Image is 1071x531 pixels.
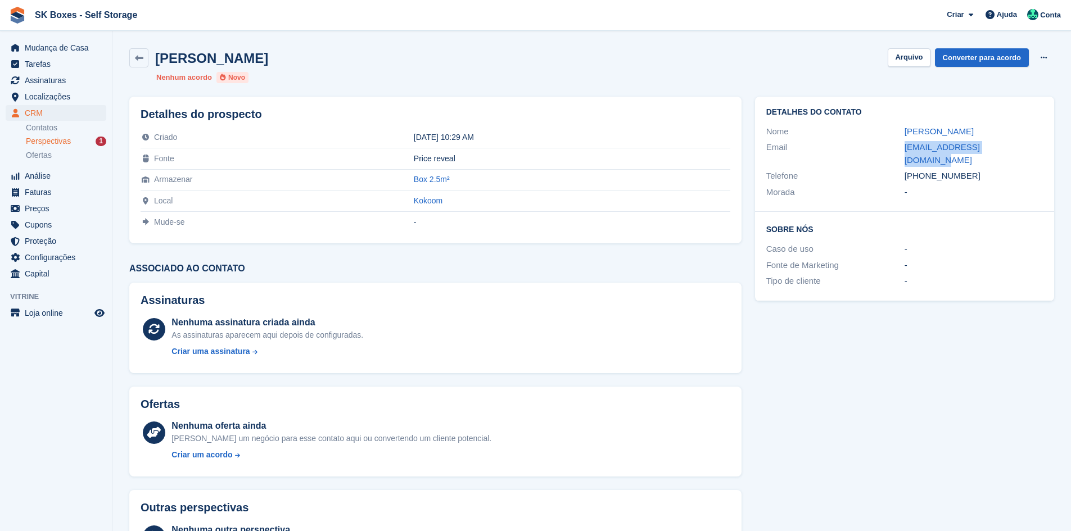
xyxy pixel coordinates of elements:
[766,223,1043,234] h2: Sobre Nós
[1040,10,1061,21] span: Conta
[25,168,92,184] span: Análise
[141,398,180,411] h2: Ofertas
[6,56,106,72] a: menu
[154,196,173,205] span: Local
[10,291,112,302] span: Vitrine
[171,449,232,461] div: Criar um acordo
[9,7,26,24] img: stora-icon-8386f47178a22dfd0bd8f6a31ec36ba5ce8667c1dd55bd0f319d3a0aa187defe.svg
[905,275,1043,288] div: -
[154,133,177,142] span: Criado
[25,89,92,105] span: Localizações
[905,186,1043,199] div: -
[905,142,980,165] a: [EMAIL_ADDRESS][DOMAIN_NAME]
[154,217,184,226] span: Mude-se
[905,243,1043,256] div: -
[141,501,248,514] h2: Outras perspectivas
[6,105,106,121] a: menu
[997,9,1017,20] span: Ajuda
[6,266,106,282] a: menu
[30,6,142,24] a: SK Boxes - Self Storage
[154,175,192,184] span: Armazenar
[25,201,92,216] span: Preços
[766,125,905,138] div: Nome
[6,217,106,233] a: menu
[766,275,905,288] div: Tipo de cliente
[25,233,92,249] span: Proteção
[25,249,92,265] span: Configurações
[6,249,106,265] a: menu
[25,105,92,121] span: CRM
[6,40,106,56] a: menu
[96,137,106,146] div: 1
[905,126,974,136] a: [PERSON_NAME]
[25,40,92,56] span: Mudança de Casa
[766,141,905,166] div: Email
[766,243,905,256] div: Caso de uso
[171,433,491,444] div: [PERSON_NAME] um negócio para esse contato aqui ou convertendo um cliente potencial.
[6,72,106,88] a: menu
[155,51,268,66] h2: [PERSON_NAME]
[766,186,905,199] div: Morada
[93,306,106,320] a: Loja de pré-visualização
[129,264,742,274] h3: Associado ao contato
[26,135,106,147] a: Perspectivas 1
[154,154,174,163] span: Fonte
[26,149,106,161] a: Ofertas
[6,305,106,321] a: menu
[171,329,363,341] div: As assinaturas aparecem aqui depois de configuradas.
[947,9,964,20] span: Criar
[141,108,730,121] h2: Detalhes do prospecto
[414,217,730,226] div: -
[6,201,106,216] a: menu
[25,72,92,88] span: Assinaturas
[935,48,1029,67] a: Converter para acordo
[6,89,106,105] a: menu
[171,419,491,433] div: Nenhuma oferta ainda
[6,168,106,184] a: menu
[26,122,106,133] a: Contatos
[171,449,491,461] a: Criar um acordo
[414,196,442,205] a: Kokoom
[905,170,1043,183] div: [PHONE_NUMBER]
[888,48,930,67] button: Arquivo
[141,294,730,307] h2: Assinaturas
[766,170,905,183] div: Telefone
[25,56,92,72] span: Tarefas
[1027,9,1038,20] img: Cláudio Borges
[25,184,92,200] span: Faturas
[25,266,92,282] span: Capital
[26,136,71,147] span: Perspectivas
[25,217,92,233] span: Cupons
[414,175,450,184] a: Box 2.5m²
[6,184,106,200] a: menu
[25,305,92,321] span: Loja online
[6,233,106,249] a: menu
[905,259,1043,272] div: -
[766,259,905,272] div: Fonte de Marketing
[156,72,212,83] li: Nenhum acordo
[171,346,250,357] div: Criar uma assinatura
[414,133,730,142] div: [DATE] 10:29 AM
[216,72,248,83] li: Novo
[171,316,363,329] div: Nenhuma assinatura criada ainda
[414,154,730,163] div: Price reveal
[26,150,52,161] span: Ofertas
[766,108,1043,117] h2: Detalhes do contato
[171,346,363,357] a: Criar uma assinatura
